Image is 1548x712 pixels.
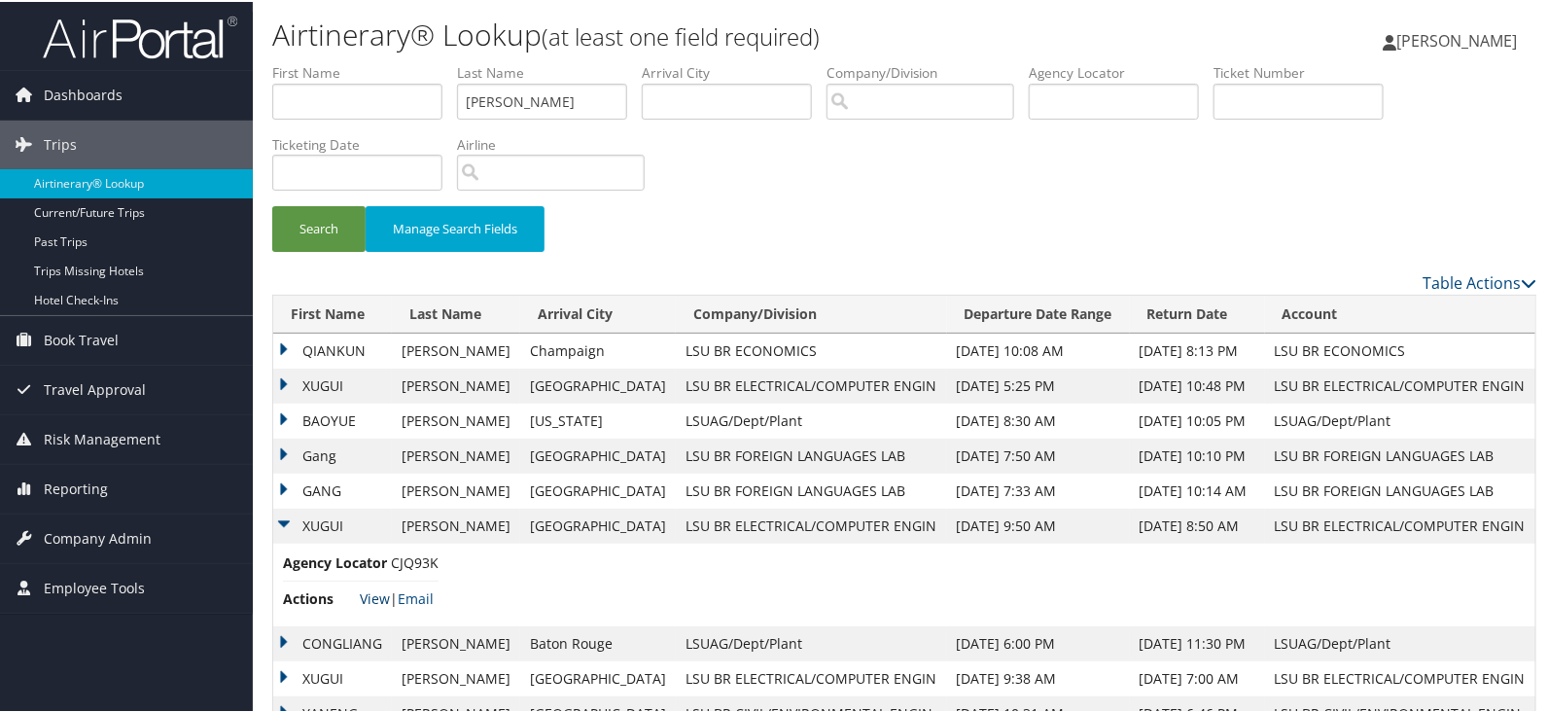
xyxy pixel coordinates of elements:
td: [DATE] 10:08 AM [947,332,1130,367]
h1: Airtinerary® Lookup [272,13,1115,53]
a: Email [398,587,434,606]
label: Agency Locator [1029,61,1214,81]
td: LSUAG/Dept/Plant [676,624,946,659]
td: LSU BR ELECTRICAL/COMPUTER ENGIN [1265,367,1535,402]
td: [DATE] 9:50 AM [947,507,1130,542]
label: Arrival City [642,61,827,81]
span: Reporting [44,463,108,512]
td: LSU BR FOREIGN LANGUAGES LAB [676,437,946,472]
td: [GEOGRAPHIC_DATA] [520,507,676,542]
span: Dashboards [44,69,123,118]
td: [DATE] 5:25 PM [947,367,1130,402]
td: Baton Rouge [520,624,676,659]
td: [DATE] 6:00 PM [947,624,1130,659]
td: [GEOGRAPHIC_DATA] [520,472,676,507]
td: Champaign [520,332,676,367]
td: QIANKUN [273,332,392,367]
th: First Name: activate to sort column ascending [273,294,392,332]
td: CONGLIANG [273,624,392,659]
td: [DATE] 10:10 PM [1130,437,1265,472]
span: Actions [283,587,356,608]
td: [US_STATE] [520,402,676,437]
td: [PERSON_NAME] [392,367,520,402]
td: LSU BR FOREIGN LANGUAGES LAB [676,472,946,507]
td: [PERSON_NAME] [392,472,520,507]
td: BAOYUE [273,402,392,437]
td: LSU BR ELECTRICAL/COMPUTER ENGIN [676,367,946,402]
td: [DATE] 10:14 AM [1130,472,1265,507]
td: LSU BR ELECTRICAL/COMPUTER ENGIN [1265,507,1535,542]
td: [GEOGRAPHIC_DATA] [520,659,676,694]
td: [PERSON_NAME] [392,332,520,367]
td: [DATE] 7:33 AM [947,472,1130,507]
span: Trips [44,119,77,167]
label: First Name [272,61,457,81]
td: [GEOGRAPHIC_DATA] [520,437,676,472]
span: Company Admin [44,513,152,561]
span: Book Travel [44,314,119,363]
td: [PERSON_NAME] [392,624,520,659]
label: Company/Division [827,61,1029,81]
td: LSU BR ELECTRICAL/COMPUTER ENGIN [676,659,946,694]
td: [DATE] 8:50 AM [1130,507,1265,542]
td: [DATE] 11:30 PM [1130,624,1265,659]
label: Ticketing Date [272,133,457,153]
th: Departure Date Range: activate to sort column ascending [947,294,1130,332]
span: CJQ93K [391,552,439,570]
a: Table Actions [1423,270,1536,292]
td: [DATE] 7:50 AM [947,437,1130,472]
td: LSU BR ELECTRICAL/COMPUTER ENGIN [676,507,946,542]
td: XUGUI [273,507,392,542]
th: Return Date: activate to sort column ascending [1130,294,1265,332]
td: [DATE] 8:30 AM [947,402,1130,437]
span: Travel Approval [44,364,146,412]
td: LSUAG/Dept/Plant [1265,402,1535,437]
td: GANG [273,472,392,507]
span: Agency Locator [283,551,387,572]
button: Manage Search Fields [366,204,545,250]
a: View [360,587,390,606]
td: LSU BR ECONOMICS [1265,332,1535,367]
th: Company/Division [676,294,946,332]
td: [PERSON_NAME] [392,507,520,542]
span: [PERSON_NAME] [1396,28,1517,50]
td: LSUAG/Dept/Plant [1265,624,1535,659]
td: [DATE] 8:13 PM [1130,332,1265,367]
td: [DATE] 10:05 PM [1130,402,1265,437]
button: Search [272,204,366,250]
td: LSUAG/Dept/Plant [676,402,946,437]
td: XUGUI [273,367,392,402]
a: [PERSON_NAME] [1383,10,1536,68]
span: Employee Tools [44,562,145,611]
td: XUGUI [273,659,392,694]
td: [PERSON_NAME] [392,402,520,437]
label: Airline [457,133,659,153]
th: Account: activate to sort column ascending [1265,294,1535,332]
td: LSU BR FOREIGN LANGUAGES LAB [1265,472,1535,507]
td: LSU BR FOREIGN LANGUAGES LAB [1265,437,1535,472]
td: [DATE] 9:38 AM [947,659,1130,694]
td: [DATE] 7:00 AM [1130,659,1265,694]
td: LSU BR ECONOMICS [676,332,946,367]
span: | [360,587,434,606]
td: Gang [273,437,392,472]
label: Ticket Number [1214,61,1398,81]
img: airportal-logo.png [43,13,237,58]
td: LSU BR ELECTRICAL/COMPUTER ENGIN [1265,659,1535,694]
th: Last Name: activate to sort column ascending [392,294,520,332]
td: [PERSON_NAME] [392,437,520,472]
th: Arrival City: activate to sort column ascending [520,294,676,332]
label: Last Name [457,61,642,81]
td: [DATE] 10:48 PM [1130,367,1265,402]
small: (at least one field required) [542,18,820,51]
td: [PERSON_NAME] [392,659,520,694]
span: Risk Management [44,413,160,462]
td: [GEOGRAPHIC_DATA] [520,367,676,402]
